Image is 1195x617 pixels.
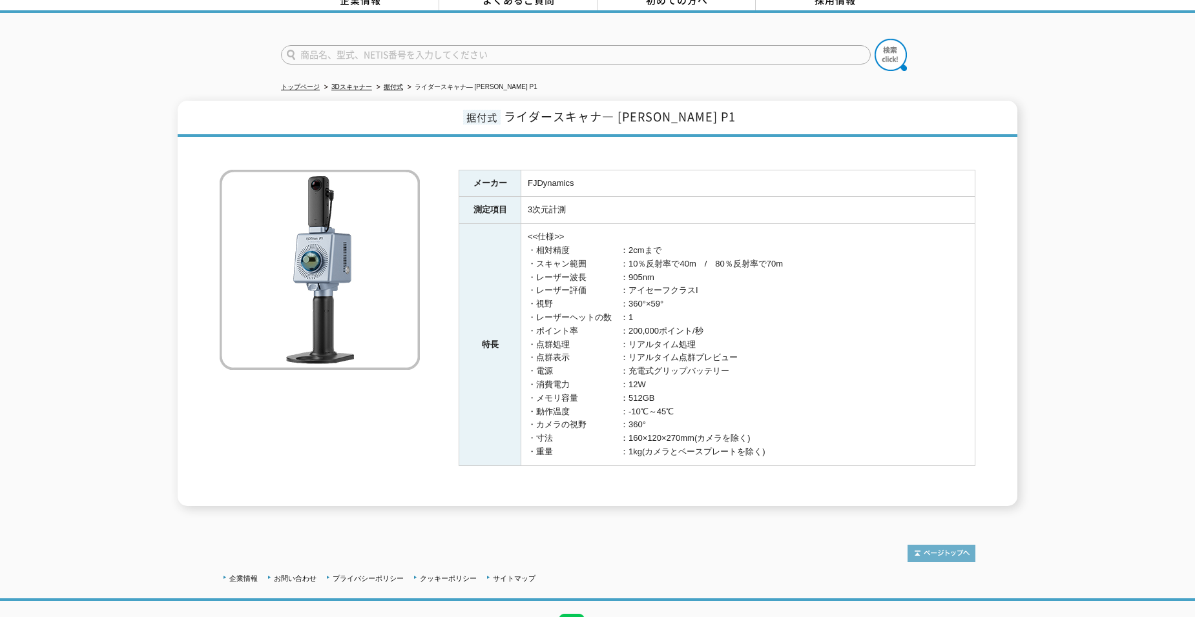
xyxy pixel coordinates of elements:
[463,110,501,125] span: 据付式
[908,545,975,562] img: トップページへ
[281,83,320,90] a: トップページ
[459,224,521,466] th: 特長
[504,108,736,125] span: ライダースキャナ― [PERSON_NAME] P1
[459,170,521,197] th: メーカー
[281,45,871,65] input: 商品名、型式、NETIS番号を入力してください
[493,574,535,582] a: サイトマップ
[274,574,317,582] a: お問い合わせ
[521,170,975,197] td: FJDynamics
[420,574,477,582] a: クッキーポリシー
[220,170,420,370] img: ライダースキャナ― FJD Trion P1
[405,81,537,94] li: ライダースキャナ― [PERSON_NAME] P1
[875,39,907,71] img: btn_search.png
[459,197,521,224] th: 測定項目
[331,83,372,90] a: 3Dスキャナー
[521,224,975,466] td: <<仕様>> ・相対精度 ：2cmまで ・スキャン範囲 ：10％反射率で40m / 80％反射率で70m ・レーザー波長 ：905nm ・レーザー評価 ：アイセーフクラスI ・視野 ：360°×...
[333,574,404,582] a: プライバシーポリシー
[521,197,975,224] td: 3次元計測
[384,83,403,90] a: 据付式
[229,574,258,582] a: 企業情報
